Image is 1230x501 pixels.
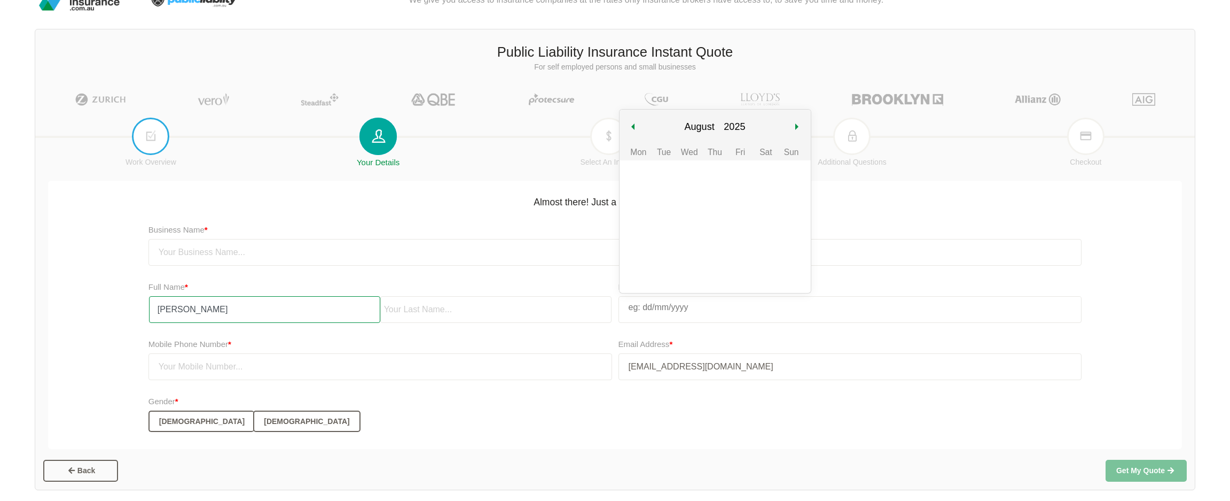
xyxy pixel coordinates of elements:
[149,296,380,323] input: Your First Name...
[617,110,649,144] button: Previous month
[783,220,800,237] div: 17
[380,296,612,323] input: Your Last Name...
[735,148,745,157] span: Fri
[630,244,647,260] div: 18
[732,174,749,191] div: 1
[53,189,1177,209] h5: Almost there! Just a few more details…
[148,281,188,294] label: Full Name
[783,267,800,283] div: 31
[70,93,131,106] img: Zurich | Public Liability Insurance
[732,244,749,260] div: 22
[681,244,698,260] div: 20
[757,244,774,260] div: 23
[759,148,772,157] span: Sat
[784,148,799,157] span: Sun
[193,93,234,106] img: Vero | Public Liability Insurance
[757,220,774,237] div: 16
[681,174,698,191] div: 30
[43,460,118,481] button: Back
[630,148,646,157] span: Mon
[732,220,749,237] div: 15
[1009,93,1066,106] img: Allianz | Public Liability Insurance
[783,197,800,214] div: 10
[618,281,727,294] label: Date of Birth (eg: dd/mm/yyyy)
[524,93,578,106] img: Protecsure | Public Liability Insurance
[783,174,800,191] div: 3
[618,338,673,351] label: Email Address
[405,93,463,106] img: QBE | Public Liability Insurance
[148,395,178,408] label: Gender
[148,338,231,351] label: Mobile Phone Number
[630,267,647,283] div: 25
[148,239,1082,266] input: Your Business Name...
[630,197,647,214] div: 4
[619,297,1082,318] input: eg: dd/mm/yyyy
[148,411,254,432] button: [DEMOGRAPHIC_DATA]
[757,174,774,191] div: 2
[1106,460,1187,481] button: Get My Quote
[782,110,814,144] button: Next month
[657,148,671,157] span: Tue
[707,244,723,260] div: 21
[126,119,176,166] a: Work Overview
[757,267,774,283] div: 30
[655,244,672,260] div: 19
[707,174,723,191] div: 31
[148,353,612,380] input: Your Mobile Number...
[655,197,672,214] div: 5
[681,220,698,237] div: 13
[783,244,800,260] div: 24
[732,267,749,283] div: 29
[707,197,723,214] div: 7
[734,93,786,106] img: LLOYD's | Public Liability Insurance
[681,197,698,214] div: 6
[640,93,672,106] img: CGU | Public Liability Insurance
[732,197,749,214] div: 8
[708,148,722,157] span: Thu
[618,353,1082,380] input: Your Full Email Address...
[655,174,672,191] div: 29
[296,93,343,106] img: Steadfast | Public Liability Insurance
[707,267,723,283] div: 28
[848,93,947,106] img: Brooklyn | Public Liability Insurance
[148,223,208,236] label: Business Name
[43,62,1187,73] p: For self employed persons and small businesses
[630,174,647,191] div: 28
[655,220,672,237] div: 12
[757,197,774,214] div: 9
[707,220,723,237] div: 14
[655,267,672,283] div: 26
[253,411,360,432] button: [DEMOGRAPHIC_DATA]
[630,220,647,237] div: 11
[681,267,698,283] div: 27
[681,148,698,157] span: Wed
[43,43,1187,62] h3: Public Liability Insurance Instant Quote
[1128,93,1160,106] img: AIG | Public Liability Insurance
